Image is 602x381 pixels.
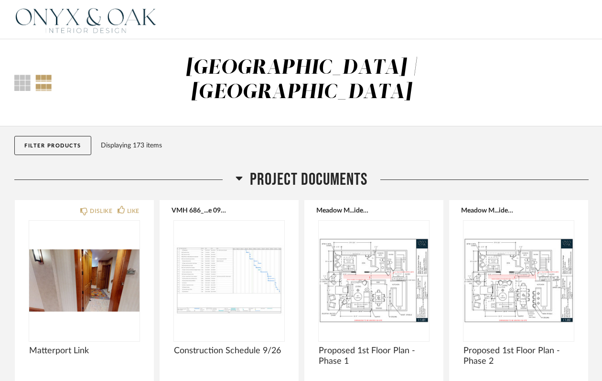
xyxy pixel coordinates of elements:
[463,346,574,367] span: Proposed 1st Floor Plan - Phase 2
[316,206,372,214] button: Meadow M...idence 1.pdf
[463,221,574,340] img: undefined
[29,221,140,340] img: undefined
[319,346,429,367] span: Proposed 1st Floor Plan - Phase 1
[174,221,284,340] img: undefined
[172,206,227,214] button: VMH 686_...e 092625.pdf
[29,346,140,356] span: Matterport Link
[90,206,112,216] div: DISLIKE
[250,169,367,190] span: Project Documents
[14,136,91,155] button: Filter Products
[461,206,516,214] button: Meadow M...idence 2.pdf
[319,221,429,340] img: undefined
[174,346,284,356] span: Construction Schedule 9/26
[185,58,418,102] div: [GEOGRAPHIC_DATA] | [GEOGRAPHIC_DATA]
[101,140,584,151] div: Displaying 173 items
[14,0,158,39] img: 08ecf60b-2490-4d88-a620-7ab89e40e421.png
[127,206,140,216] div: LIKE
